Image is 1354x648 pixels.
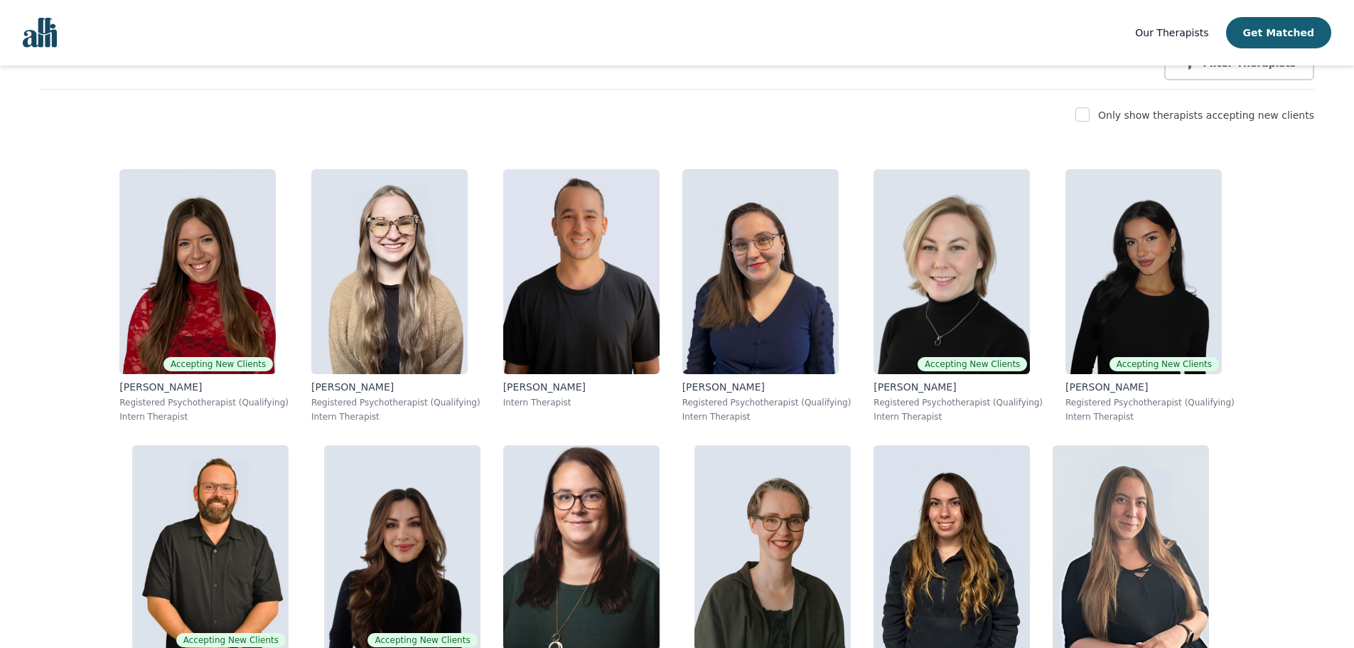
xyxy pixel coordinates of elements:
span: Accepting New Clients [176,633,286,647]
a: Our Therapists [1135,24,1208,41]
a: Jocelyn_CrawfordAccepting New Clients[PERSON_NAME]Registered Psychotherapist (Qualifying)Intern T... [862,158,1054,434]
p: Registered Psychotherapist (Qualifying) [682,397,851,408]
span: Accepting New Clients [163,357,273,371]
img: Jocelyn_Crawford [874,169,1030,374]
img: Vanessa_McCulloch [682,169,839,374]
p: [PERSON_NAME] [311,380,480,394]
p: [PERSON_NAME] [1065,380,1235,394]
p: Registered Psychotherapist (Qualifying) [1065,397,1235,408]
p: Registered Psychotherapist (Qualifying) [119,397,289,408]
p: Intern Therapist [503,397,660,408]
p: Intern Therapist [1065,411,1235,423]
p: Intern Therapist [119,411,289,423]
span: Our Therapists [1135,27,1208,38]
p: Registered Psychotherapist (Qualifying) [874,397,1043,408]
span: Accepting New Clients [367,633,477,647]
img: Kavon_Banejad [503,169,660,374]
p: [PERSON_NAME] [119,380,289,394]
img: Alisha_Levine [119,169,276,374]
a: Alyssa_TweedieAccepting New Clients[PERSON_NAME]Registered Psychotherapist (Qualifying)Intern The... [1054,158,1246,434]
span: Accepting New Clients [918,357,1027,371]
img: Faith_Woodley [311,169,468,374]
p: [PERSON_NAME] [503,380,660,394]
img: Alyssa_Tweedie [1065,169,1222,374]
p: Intern Therapist [311,411,480,423]
a: Alisha_LevineAccepting New Clients[PERSON_NAME]Registered Psychotherapist (Qualifying)Intern Ther... [108,158,300,434]
p: Registered Psychotherapist (Qualifying) [311,397,480,408]
img: alli logo [23,18,57,48]
a: Faith_Woodley[PERSON_NAME]Registered Psychotherapist (Qualifying)Intern Therapist [300,158,492,434]
p: Intern Therapist [682,411,851,423]
p: Intern Therapist [874,411,1043,423]
a: Kavon_Banejad[PERSON_NAME]Intern Therapist [492,158,671,434]
button: Get Matched [1226,17,1331,48]
label: Only show therapists accepting new clients [1098,110,1314,121]
p: [PERSON_NAME] [874,380,1043,394]
a: Vanessa_McCulloch[PERSON_NAME]Registered Psychotherapist (Qualifying)Intern Therapist [671,158,863,434]
span: Accepting New Clients [1109,357,1219,371]
p: [PERSON_NAME] [682,380,851,394]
